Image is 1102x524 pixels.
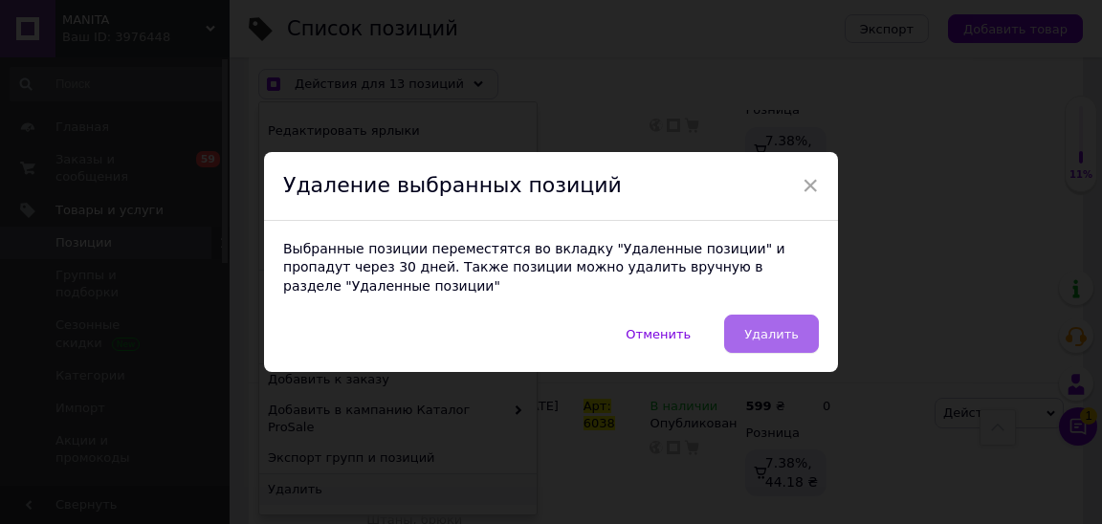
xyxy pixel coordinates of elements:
[724,315,819,353] button: Удалить
[744,327,799,341] span: Удалить
[283,241,785,294] span: Выбранные позиции переместятся во вкладку "Удаленные позиции" и пропадут через 30 дней. Также поз...
[802,169,819,202] span: ×
[626,327,691,341] span: Отменить
[283,173,622,197] span: Удаление выбранных позиций
[606,315,711,353] button: Отменить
